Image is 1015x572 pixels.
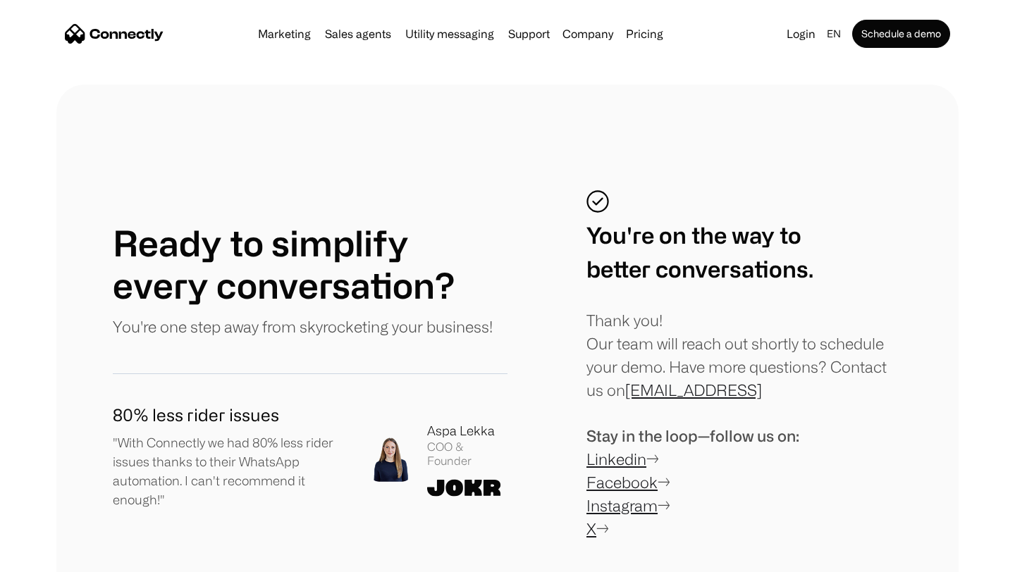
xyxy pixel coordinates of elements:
[821,24,849,44] div: en
[28,547,85,567] ul: Language list
[400,28,500,39] a: Utility messaging
[781,24,821,44] a: Login
[586,520,596,537] a: X
[113,315,493,338] p: You're one step away from skyrocketing your business!
[586,473,658,491] a: Facebook
[427,421,508,440] div: Aspa Lekka
[427,440,508,467] div: COO & Founder
[586,427,799,444] span: Stay in the loop—follow us on:
[586,424,799,540] p: → → → →
[113,433,345,509] p: "With Connectly we had 80% less rider issues thanks to their WhatsApp automation. I can't recomme...
[625,381,762,399] a: [EMAIL_ADDRESS]
[586,309,902,402] div: Thank you! Our team will reach out shortly to schedule your demo. Have more questions? Contact us on
[503,28,555,39] a: Support
[113,402,345,428] h1: 80% less rider issues
[319,28,397,39] a: Sales agents
[65,23,164,44] a: home
[620,28,669,39] a: Pricing
[113,222,508,306] h1: Ready to simplify every conversation?
[827,24,841,44] div: en
[562,24,613,44] div: Company
[252,28,316,39] a: Marketing
[586,450,646,468] a: Linkedin
[586,497,658,514] a: Instagram
[586,218,813,286] div: You're on the way to better conversations.
[14,546,85,567] aside: Language selected: English
[558,24,617,44] div: Company
[852,20,950,48] a: Schedule a demo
